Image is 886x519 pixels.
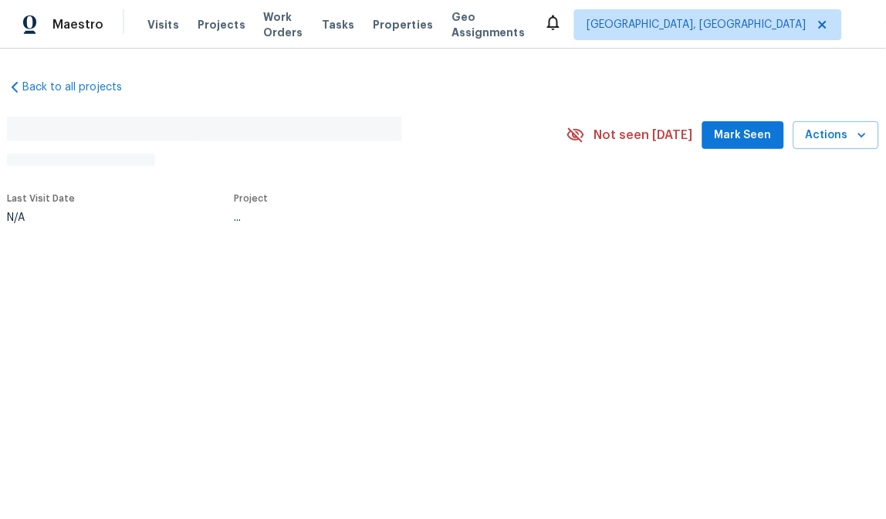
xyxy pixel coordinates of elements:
span: Visits [147,17,179,32]
span: Maestro [52,17,103,32]
span: Geo Assignments [451,9,526,40]
span: Actions [806,126,867,145]
span: Mark Seen [715,126,772,145]
span: [GEOGRAPHIC_DATA], [GEOGRAPHIC_DATA] [587,17,807,32]
span: Project [234,194,268,203]
button: Actions [793,121,879,150]
div: N/A [7,212,75,223]
span: Not seen [DATE] [594,127,693,143]
div: ... [234,212,530,223]
button: Mark Seen [702,121,784,150]
span: Properties [373,17,433,32]
span: Tasks [322,19,354,30]
span: Projects [198,17,245,32]
a: Back to all projects [7,80,155,95]
span: Work Orders [264,9,303,40]
span: Last Visit Date [7,194,75,203]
